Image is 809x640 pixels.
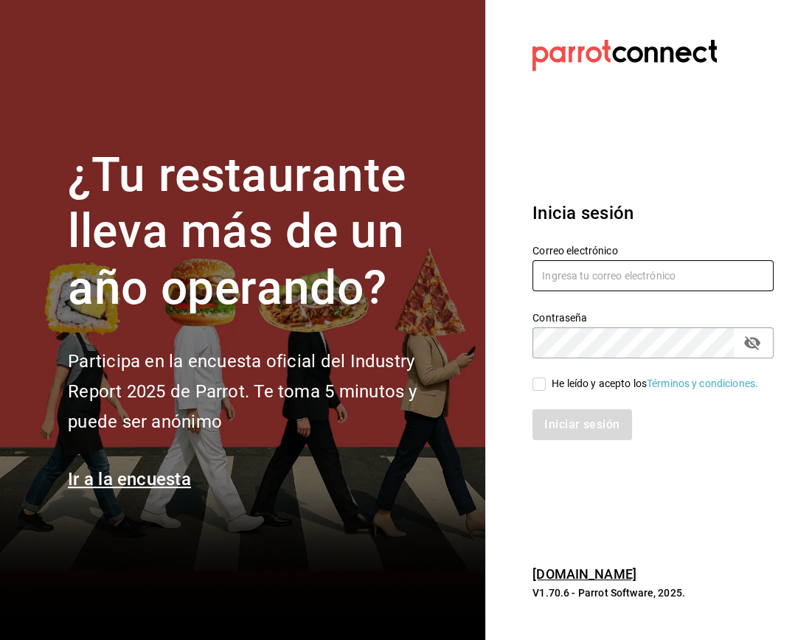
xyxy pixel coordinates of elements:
[532,566,636,582] a: [DOMAIN_NAME]
[532,260,774,291] input: Ingresa tu correo electrónico
[68,347,466,436] h2: Participa en la encuesta oficial del Industry Report 2025 de Parrot. Te toma 5 minutos y puede se...
[552,376,758,392] div: He leído y acepto los
[532,312,774,322] label: Contraseña
[740,330,765,355] button: passwordField
[532,245,774,255] label: Correo electrónico
[68,469,191,490] a: Ir a la encuesta
[647,378,758,389] a: Términos y condiciones.
[532,200,774,226] h3: Inicia sesión
[532,585,774,600] p: V1.70.6 - Parrot Software, 2025.
[68,147,466,317] h1: ¿Tu restaurante lleva más de un año operando?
